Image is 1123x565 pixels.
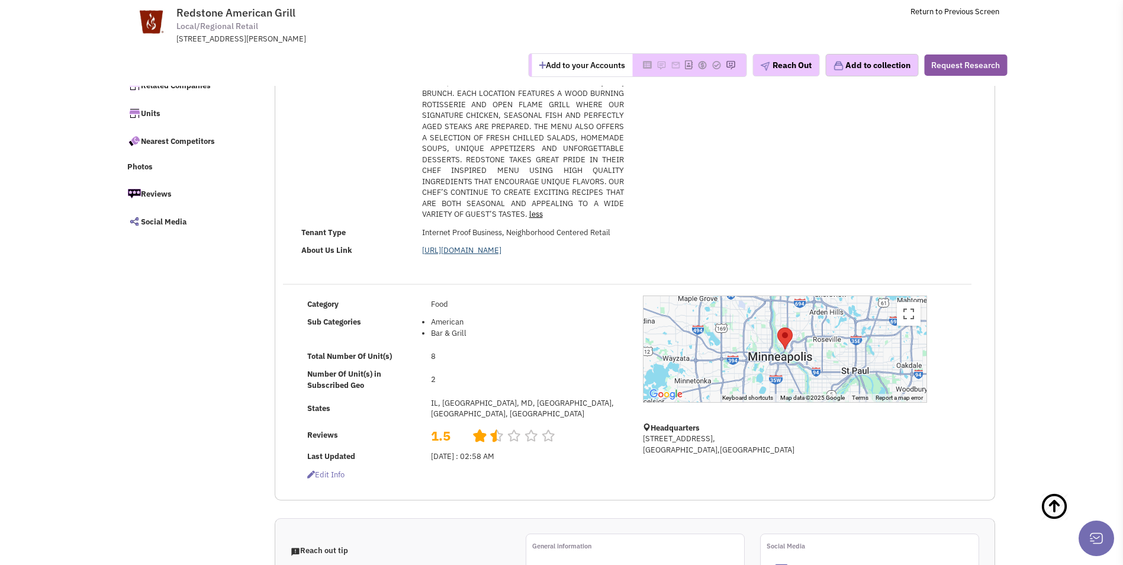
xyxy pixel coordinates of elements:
[307,470,345,480] span: Edit info
[176,6,295,20] span: Redstone American Grill
[657,60,666,70] img: Please add to your accounts
[532,540,744,552] p: General information
[825,54,918,76] button: Add to collection
[176,34,485,45] div: [STREET_ADDRESS][PERSON_NAME]
[307,299,339,309] b: Category
[431,317,624,328] li: American
[833,60,844,71] img: icon-collection-lavender.png
[419,224,628,242] td: Internet Proof Business, Neighborhood Centered Retail
[712,60,721,70] img: Please add to your accounts
[532,54,632,76] button: Add to your Accounts
[777,328,793,349] div: Redstone American Grill
[726,60,735,70] img: Please add to your accounts
[529,209,543,219] a: less
[910,7,999,17] a: Return to Previous Screen
[697,60,707,70] img: Please add to your accounts
[307,430,338,440] b: Reviews
[1040,480,1099,557] a: Back To Top
[671,60,680,70] img: Please add to your accounts
[307,369,381,390] b: Number Of Unit(s) in Subscribed Geo
[427,394,627,423] td: IL, [GEOGRAPHIC_DATA], MD, [GEOGRAPHIC_DATA], [GEOGRAPHIC_DATA], [GEOGRAPHIC_DATA]
[291,545,348,556] span: Reach out tip
[176,20,258,33] span: Local/Regional Retail
[301,227,346,237] b: Tenant Type
[651,423,700,433] b: Headquarters
[121,156,250,179] a: Photos
[780,394,845,401] span: Map data ©2025 Google
[752,54,819,76] button: Reach Out
[427,365,627,394] td: 2
[307,317,361,327] b: Sub Categories
[121,181,250,206] a: Reviews
[646,387,686,402] img: Google
[124,7,178,37] img: www.redstonegrill.com
[722,394,773,402] button: Keyboard shortcuts
[422,245,501,255] a: [URL][DOMAIN_NAME]
[301,245,352,255] b: About Us Link
[422,56,624,220] span: THE RUGGED, YET ROMANTIC ATMOSPHERE IS PERFECT FOR ANY OCCASION, AN INTIMATE DINNER, A BUSINESS L...
[643,434,927,455] p: [STREET_ADDRESS], [GEOGRAPHIC_DATA],[GEOGRAPHIC_DATA]
[760,62,770,71] img: plane.png
[646,387,686,402] a: Open this area in Google Maps (opens a new window)
[427,296,627,313] td: Food
[431,328,624,339] li: Bar & Grill
[121,129,250,153] a: Nearest Competitors
[767,540,979,552] p: Social Media
[307,351,392,361] b: Total Number Of Unit(s)
[431,427,463,433] h2: 1.5
[876,394,923,401] a: Report a map error
[307,403,330,413] b: States
[897,302,921,326] button: Toggle fullscreen view
[427,348,627,365] td: 8
[924,54,1007,76] button: Request Research
[121,101,250,126] a: Units
[307,451,355,461] b: Last Updated
[427,448,627,466] td: [DATE] : 02:58 AM
[121,209,250,234] a: Social Media
[852,394,868,401] a: Terms (opens in new tab)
